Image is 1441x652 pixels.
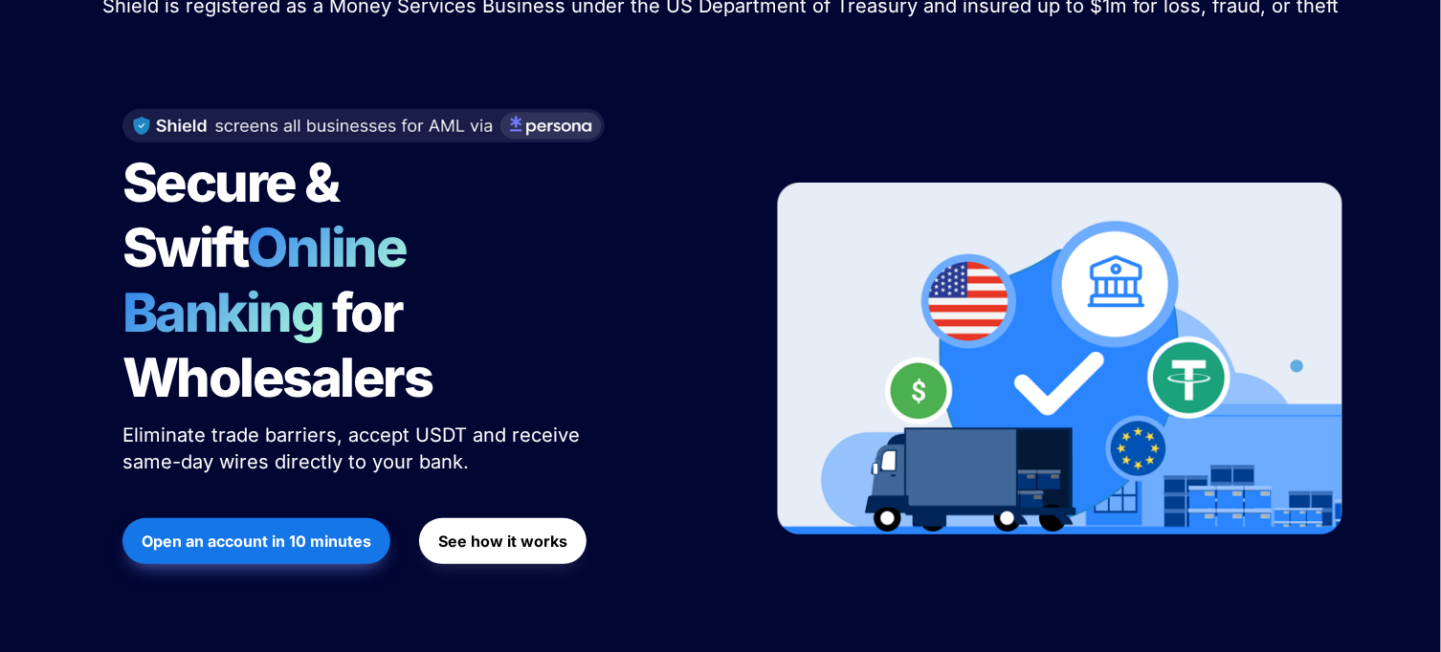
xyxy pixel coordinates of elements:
strong: See how it works [438,532,567,551]
button: See how it works [419,518,587,564]
strong: Open an account in 10 minutes [142,532,371,551]
span: Online Banking [122,215,426,345]
span: Eliminate trade barriers, accept USDT and receive same-day wires directly to your bank. [122,424,586,473]
a: Open an account in 10 minutes [122,509,390,574]
button: Open an account in 10 minutes [122,518,390,564]
a: See how it works [419,509,587,574]
span: for Wholesalers [122,280,432,410]
span: Secure & Swift [122,150,348,280]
